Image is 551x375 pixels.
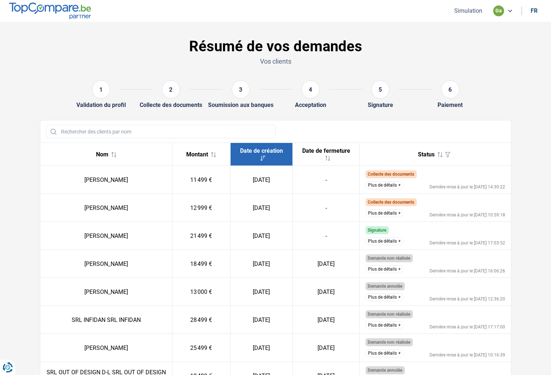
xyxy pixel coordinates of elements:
[430,269,505,273] div: Dernière mise à jour le [DATE] 16:06:26
[232,80,250,99] div: 3
[40,194,172,222] td: [PERSON_NAME]
[172,222,230,250] td: 21 499 €
[430,241,505,245] div: Dernière mise à jour le [DATE] 17:03:52
[452,7,484,15] button: Simulation
[172,250,230,278] td: 18 499 €
[371,80,390,99] div: 5
[172,306,230,334] td: 28 499 €
[9,3,91,19] img: TopCompare.be
[293,278,360,306] td: [DATE]
[40,57,511,66] p: Vos clients
[295,101,326,108] div: Acceptation
[531,7,538,14] div: fr
[430,185,505,189] div: Dernière mise à jour le [DATE] 14:30:22
[172,166,230,194] td: 11 499 €
[368,368,402,373] span: Demande annulée
[46,125,276,138] input: Rechercher des clients par nom
[230,306,293,334] td: [DATE]
[493,5,504,16] div: ga
[441,80,459,99] div: 6
[302,80,320,99] div: 4
[366,181,403,189] button: Plus de détails
[293,306,360,334] td: [DATE]
[40,278,172,306] td: [PERSON_NAME]
[76,101,126,108] div: Validation du profil
[40,334,172,362] td: [PERSON_NAME]
[140,101,202,108] div: Collecte des documents
[366,237,403,245] button: Plus de détails
[230,250,293,278] td: [DATE]
[293,222,360,250] td: -
[40,38,511,55] h1: Résumé de vos demandes
[230,222,293,250] td: [DATE]
[230,278,293,306] td: [DATE]
[162,80,180,99] div: 2
[430,297,505,301] div: Dernière mise à jour le [DATE] 12:36:20
[366,349,403,357] button: Plus de détails
[230,194,293,222] td: [DATE]
[240,147,283,154] span: Date de création
[368,101,393,108] div: Signature
[230,334,293,362] td: [DATE]
[172,334,230,362] td: 25 499 €
[368,340,410,345] span: Demande non réalisée
[438,101,463,108] div: Paiement
[302,147,350,154] span: Date de fermeture
[172,194,230,222] td: 12 999 €
[172,278,230,306] td: 13 000 €
[418,151,435,158] span: Status
[96,151,108,158] span: Nom
[430,213,505,217] div: Dernière mise à jour le [DATE] 10:59:18
[293,194,360,222] td: -
[368,172,414,177] span: Collecte des documents
[293,250,360,278] td: [DATE]
[368,312,410,317] span: Demande non réalisée
[368,200,414,205] span: Collecte des documents
[40,250,172,278] td: [PERSON_NAME]
[368,256,410,261] span: Demande non réalisée
[430,353,505,357] div: Dernière mise à jour le [DATE] 10:16:39
[368,228,386,233] span: Signature
[40,306,172,334] td: SRL INFIDAN SRL INFIDAN
[40,166,172,194] td: [PERSON_NAME]
[366,321,403,329] button: Plus de détails
[368,284,402,289] span: Demande annulée
[293,334,360,362] td: [DATE]
[366,293,403,301] button: Plus de détails
[230,166,293,194] td: [DATE]
[430,325,505,329] div: Dernière mise à jour le [DATE] 17:17:00
[366,209,403,217] button: Plus de détails
[208,101,273,108] div: Soumission aux banques
[186,151,208,158] span: Montant
[366,265,403,273] button: Plus de détails
[92,80,110,99] div: 1
[40,222,172,250] td: [PERSON_NAME]
[293,166,360,194] td: -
